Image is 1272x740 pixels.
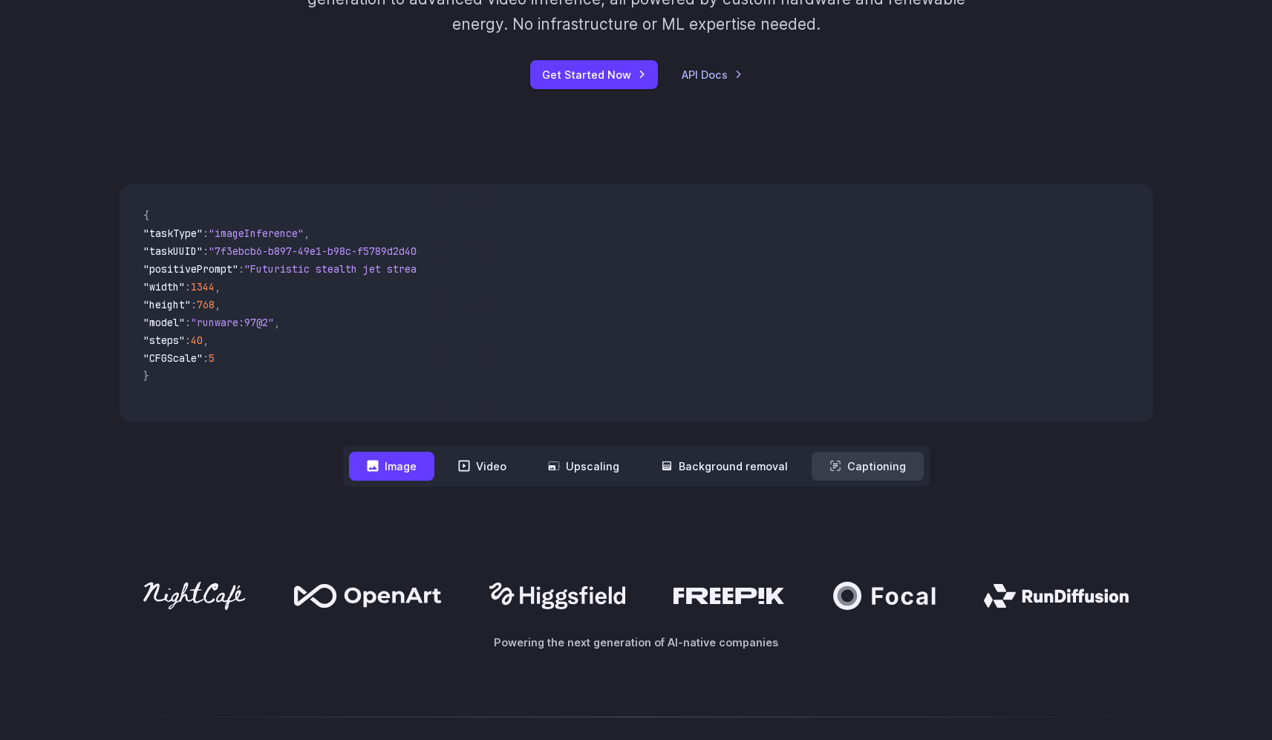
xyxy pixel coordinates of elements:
[143,316,185,329] span: "model"
[643,452,806,481] button: Background removal
[244,262,785,276] span: "Futuristic stealth jet streaking through a neon-lit cityscape with glowing purple exhaust"
[143,369,149,383] span: }
[274,316,280,329] span: ,
[185,334,191,347] span: :
[191,298,197,311] span: :
[191,334,203,347] span: 40
[143,244,203,258] span: "taskUUID"
[203,244,209,258] span: :
[209,351,215,365] span: 5
[191,316,274,329] span: "runware:97@2"
[215,298,221,311] span: ,
[185,280,191,293] span: :
[530,60,658,89] a: Get Started Now
[197,298,215,311] span: 768
[530,452,637,481] button: Upscaling
[682,66,743,83] a: API Docs
[191,280,215,293] span: 1344
[143,351,203,365] span: "CFGScale"
[238,262,244,276] span: :
[203,334,209,347] span: ,
[143,262,238,276] span: "positivePrompt"
[185,316,191,329] span: :
[812,452,924,481] button: Captioning
[143,280,185,293] span: "width"
[203,351,209,365] span: :
[440,452,524,481] button: Video
[203,227,209,240] span: :
[304,227,310,240] span: ,
[349,452,434,481] button: Image
[209,244,434,258] span: "7f3ebcb6-b897-49e1-b98c-f5789d2d40d7"
[143,298,191,311] span: "height"
[209,227,304,240] span: "imageInference"
[143,209,149,222] span: {
[143,227,203,240] span: "taskType"
[215,280,221,293] span: ,
[143,334,185,347] span: "steps"
[120,634,1153,651] p: Powering the next generation of AI-native companies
